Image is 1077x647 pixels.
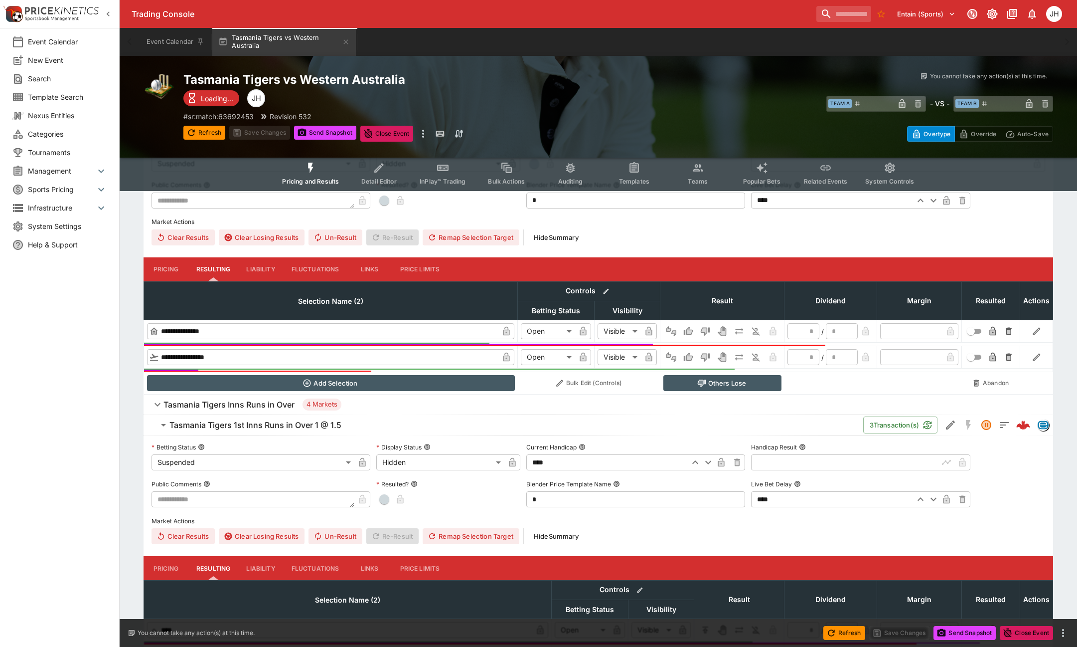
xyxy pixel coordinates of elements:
[1003,5,1021,23] button: Documentation
[697,349,713,365] button: Lose
[863,417,937,433] button: 3Transaction(s)
[1038,420,1049,431] img: betradar
[821,352,824,363] div: /
[28,184,95,195] span: Sports Pricing
[169,420,341,431] h6: Tasmania Tigers 1st Inns Runs in Over 1 @ 1.5
[743,178,780,185] span: Popular Bets
[1037,419,1049,431] div: betradar
[366,528,419,544] span: Re-Result
[423,528,519,544] button: Remap Selection Target
[1023,5,1041,23] button: Notifications
[138,629,255,638] p: You cannot take any action(s) at this time.
[274,156,922,191] div: Event type filters
[183,72,618,87] h2: Copy To Clipboard
[816,6,871,22] input: search
[28,239,107,250] span: Help & Support
[188,556,238,580] button: Resulting
[152,215,1045,229] label: Market Actions
[980,419,992,431] svg: Suspended
[697,323,713,339] button: Lose
[891,6,961,22] button: Select Tenant
[714,323,730,339] button: Void
[930,72,1047,81] p: You cannot take any action(s) at this time.
[376,480,409,488] p: Resulted?
[270,111,311,122] p: Revision 532
[392,257,448,281] button: Price Limits
[799,443,806,450] button: Handicap Result
[977,416,995,434] button: Suspended
[877,581,962,619] th: Margin
[877,281,962,320] th: Margin
[28,203,95,213] span: Infrastructure
[748,323,764,339] button: Eliminated In Play
[1020,281,1053,320] th: Actions
[392,556,448,580] button: Price Limits
[751,480,792,488] p: Live Bet Delay
[521,375,657,391] button: Bulk Edit (Controls)
[144,556,188,580] button: Pricing
[3,4,23,24] img: PriceKinetics Logo
[152,513,1045,528] label: Market Actions
[526,443,577,451] p: Current Handicap
[203,480,210,487] button: Public Comments
[132,9,812,19] div: Trading Console
[308,229,362,245] button: Un-Result
[635,604,687,616] span: Visibility
[962,281,1020,320] th: Resulted
[941,416,959,434] button: Edit Detail
[1001,126,1053,142] button: Auto-Save
[528,229,585,245] button: HideSummary
[518,281,660,301] th: Controls
[144,415,863,435] button: Tasmania Tigers 1st Inns Runs in Over 1 @ 1.5
[376,454,504,470] div: Hidden
[933,626,996,640] button: Send Snapshot
[663,349,679,365] button: Not Set
[152,229,215,245] button: Clear Results
[284,257,347,281] button: Fluctuations
[598,323,641,339] div: Visible
[361,178,397,185] span: Detail Editor
[1016,418,1030,432] img: logo-cerberus--red.svg
[598,349,641,365] div: Visible
[28,147,107,158] span: Tournaments
[930,98,949,109] h6: - VS -
[152,443,196,451] p: Betting Status
[965,375,1017,391] button: Abandon
[360,126,414,142] button: Close Event
[688,178,708,185] span: Teams
[784,581,877,619] th: Dividend
[347,556,392,580] button: Links
[526,480,611,488] p: Blender Price Template Name
[995,416,1013,434] button: Totals
[1017,129,1049,139] p: Auto-Save
[423,229,519,245] button: Remap Selection Target
[955,99,979,108] span: Team B
[521,305,591,317] span: Betting Status
[238,556,283,580] button: Liability
[25,7,99,14] img: PriceKinetics
[794,480,801,487] button: Live Bet Delay
[294,126,356,140] button: Send Snapshot
[1000,626,1053,640] button: Close Event
[238,257,283,281] button: Liability
[821,326,824,337] div: /
[1016,418,1030,432] div: 19264f51-2a2c-43ad-898b-2d37affc24d0
[303,400,341,410] span: 4 Markets
[1013,415,1033,435] a: 19264f51-2a2c-43ad-898b-2d37affc24d0
[613,480,620,487] button: Blender Price Template Name
[284,556,347,580] button: Fluctuations
[144,257,188,281] button: Pricing
[1020,581,1053,619] th: Actions
[748,349,764,365] button: Eliminated In Play
[144,72,175,104] img: cricket.png
[731,349,747,365] button: Push
[751,443,797,451] p: Handicap Result
[694,581,784,619] th: Result
[188,257,238,281] button: Resulting
[558,178,583,185] span: Auditing
[152,454,354,470] div: Suspended
[28,36,107,47] span: Event Calendar
[663,375,781,391] button: Others Lose
[971,129,996,139] p: Override
[602,305,653,317] span: Visibility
